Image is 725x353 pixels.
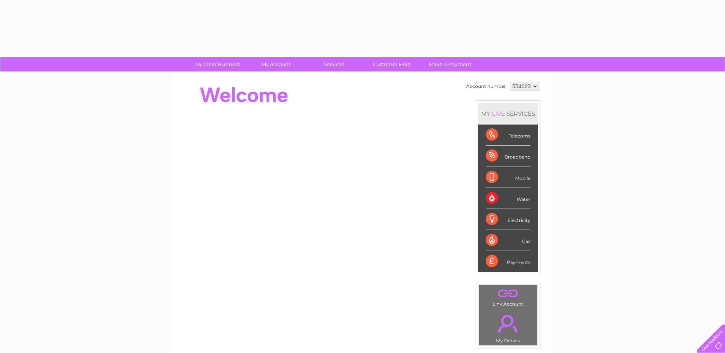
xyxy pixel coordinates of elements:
div: LIVE [490,110,506,117]
div: Telecoms [486,125,530,146]
a: Services [302,57,365,71]
a: My Clear Business [186,57,249,71]
td: Link Account [478,285,538,309]
div: MY SERVICES [478,103,538,125]
div: Payments [486,251,530,272]
div: Broadband [486,146,530,167]
td: My Details [478,308,538,346]
div: Gas [486,230,530,251]
td: Account number [464,80,508,93]
a: . [481,310,535,337]
div: Water [486,188,530,209]
a: . [481,287,535,300]
div: Mobile [486,167,530,188]
a: Make A Payment [418,57,482,71]
a: Customer Help [360,57,423,71]
a: My Account [244,57,307,71]
div: Electricity [486,209,530,230]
